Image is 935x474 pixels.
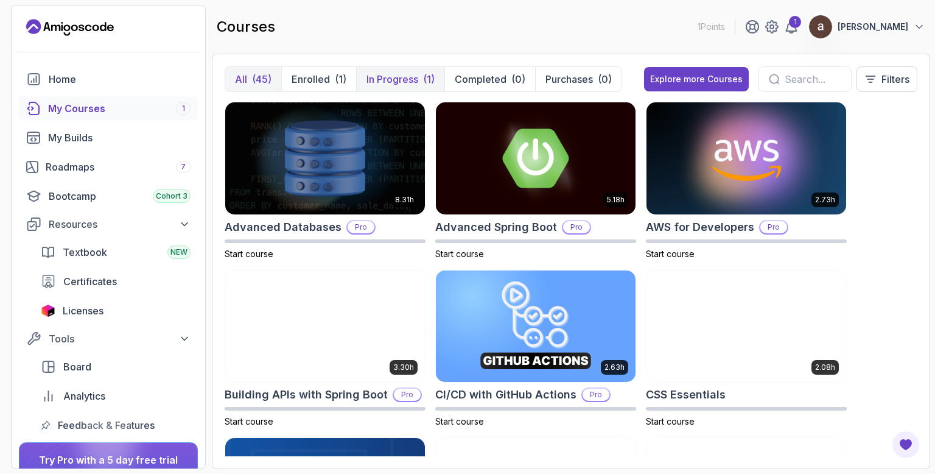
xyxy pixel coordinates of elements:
[49,72,191,87] div: Home
[33,413,198,437] a: feedback
[33,299,198,323] a: licenses
[225,249,273,259] span: Start course
[563,221,590,233] p: Pro
[444,67,535,91] button: Completed(0)
[760,221,787,233] p: Pro
[63,245,107,260] span: Textbook
[63,274,117,289] span: Certificates
[33,384,198,408] a: analytics
[235,72,247,87] p: All
[252,72,271,87] div: (45)
[41,305,55,317] img: jetbrains icon
[789,16,801,28] div: 1
[225,416,273,426] span: Start course
[217,17,275,37] h2: courses
[646,249,695,259] span: Start course
[348,221,374,233] p: Pro
[604,363,625,372] p: 2.63h
[33,355,198,379] a: board
[49,331,191,346] div: Tools
[395,195,414,205] p: 8.31h
[785,72,841,87] input: Search...
[435,386,576,403] h2: CI/CD with GitHub Actions
[19,328,198,350] button: Tools
[356,67,444,91] button: In Progress(1)
[598,72,612,87] div: (0)
[646,271,846,383] img: CSS Essentials card
[815,195,835,205] p: 2.73h
[881,72,909,87] p: Filters
[394,389,421,401] p: Pro
[644,67,749,91] button: Explore more Courses
[19,184,198,208] a: bootcamp
[225,219,341,236] h2: Advanced Databases
[646,102,846,214] img: AWS for Developers card
[170,247,187,257] span: NEW
[292,72,330,87] p: Enrolled
[33,269,198,294] a: certificates
[58,418,155,433] span: Feedback & Features
[436,102,636,214] img: Advanced Spring Boot card
[535,67,622,91] button: Purchases(0)
[808,15,925,39] button: user profile image[PERSON_NAME]
[156,191,187,201] span: Cohort 3
[809,15,832,38] img: user profile image
[856,66,917,92] button: Filters
[49,189,191,203] div: Bootcamp
[815,363,835,372] p: 2.08h
[46,160,191,174] div: Roadmaps
[19,213,198,235] button: Resources
[48,101,191,116] div: My Courses
[784,19,799,34] a: 1
[455,72,506,87] p: Completed
[545,72,593,87] p: Purchases
[49,217,191,232] div: Resources
[511,72,525,87] div: (0)
[891,430,920,459] button: Open Feedback Button
[225,67,281,91] button: All(45)
[182,104,185,113] span: 1
[583,389,609,401] p: Pro
[63,359,91,374] span: Board
[335,72,346,87] div: (1)
[48,130,191,145] div: My Builds
[646,219,754,236] h2: AWS for Developers
[435,416,484,426] span: Start course
[19,126,198,150] a: builds
[393,363,414,372] p: 3.30h
[646,386,726,403] h2: CSS Essentials
[366,72,418,87] p: In Progress
[650,73,743,85] div: Explore more Courses
[838,21,908,33] p: [PERSON_NAME]
[435,219,557,236] h2: Advanced Spring Boot
[26,18,114,37] a: Landing page
[646,416,695,426] span: Start course
[19,155,198,179] a: roadmaps
[19,96,198,121] a: courses
[63,389,105,403] span: Analytics
[63,303,103,318] span: Licenses
[423,72,435,87] div: (1)
[607,195,625,205] p: 5.18h
[436,271,636,383] img: CI/CD with GitHub Actions card
[19,67,198,91] a: home
[33,240,198,264] a: textbook
[698,21,725,33] p: 1 Points
[225,386,388,403] h2: Building APIs with Spring Boot
[225,271,425,383] img: Building APIs with Spring Boot card
[181,162,186,172] span: 7
[435,249,484,259] span: Start course
[281,67,356,91] button: Enrolled(1)
[225,102,425,214] img: Advanced Databases card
